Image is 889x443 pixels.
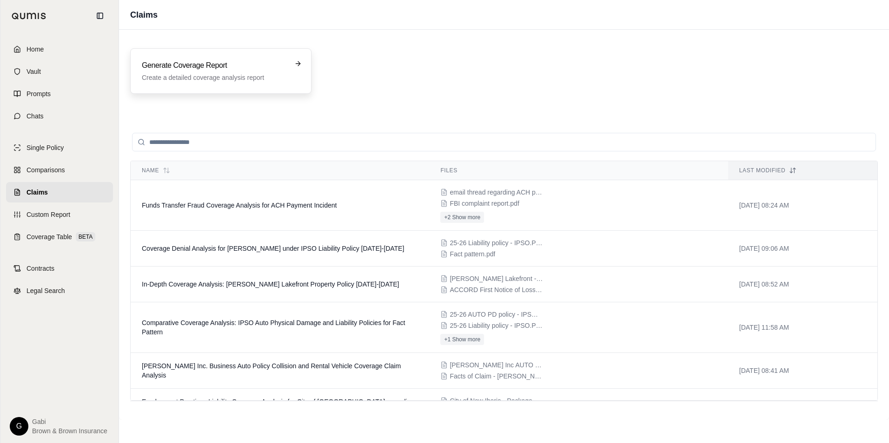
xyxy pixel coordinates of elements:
span: Claims [27,188,48,197]
a: Prompts [6,84,113,104]
td: [DATE] 08:52 AM [728,267,877,302]
div: Last modified [739,167,866,174]
a: Coverage TableBETA [6,227,113,247]
span: Brown & Brown Insurance [32,426,107,436]
span: 25-26 AUTO PD policy - IPSO.PDF [450,310,543,319]
span: In-Depth Coverage Analysis: Felix's Lakefront Property Policy 2025-2026 [142,280,399,288]
a: Single Policy [6,137,113,158]
td: [DATE] 08:41 AM [728,353,877,389]
td: [DATE] 08:24 AM [728,180,877,231]
a: Chats [6,106,113,126]
a: Comparisons [6,160,113,180]
a: Custom Report [6,204,113,225]
a: Contracts [6,258,113,279]
span: Home [27,45,44,54]
img: Qumis Logo [12,13,46,20]
span: City of New Iberia - Package Liability Policy - 2025-2026.pdf [450,396,543,405]
span: Custom Report [27,210,70,219]
span: email thread regarding ACH payment.pdf [450,188,543,197]
button: +1 Show more [440,334,484,345]
span: 25-26 Liability policy - IPSO.PDF [450,238,543,248]
span: Single Policy [27,143,64,152]
span: FBI complaint report.pdf [450,199,519,208]
div: G [10,417,28,436]
span: Gabi [32,417,107,426]
span: BETA [76,232,95,241]
span: Vault [27,67,41,76]
span: Coverage Denial Analysis for Jackie Lejeune under IPSO Liability Policy 2025-2026 [142,245,404,252]
button: +2 Show more [440,212,484,223]
th: Files [429,161,728,180]
p: Create a detailed coverage analysis report [142,73,287,82]
span: ACCORD First Notice of Loss Form - 09292025 PROP Fire.pdf [450,285,543,294]
span: Facts of Claim - Paul Davis Inc 080525 APD.pdf [450,371,543,381]
h3: Generate Coverage Report [142,60,287,71]
span: Contracts [27,264,54,273]
span: Prompts [27,89,51,98]
span: Felix's Lakefront - 25-26 Prop Policy.pdf [450,274,543,283]
button: Collapse sidebar [93,8,107,23]
a: Claims [6,182,113,202]
span: Coverage Table [27,232,72,241]
h1: Claims [130,8,158,21]
td: [DATE] 11:58 AM [728,302,877,353]
span: Chats [27,111,44,121]
span: Employment Practices Liability Coverage Analysis for City of New Iberia regarding Coquina Mitchel... [142,398,414,415]
td: [DATE] 12:00 PM [728,389,877,424]
span: 25-26 Liability policy - IPSO.PDF [450,321,543,330]
span: Legal Search [27,286,65,295]
a: Home [6,39,113,59]
span: Fact pattern.pdf [450,249,495,259]
td: [DATE] 09:06 AM [728,231,877,267]
span: Comparative Coverage Analysis: IPSO Auto Physical Damage and Liability Policies for Fact Pattern [142,319,405,336]
a: Vault [6,61,113,82]
span: Paul Davis Inc. Business Auto Policy Collision and Rental Vehicle Coverage Claim Analysis [142,362,401,379]
span: Paul Davis Inc AUTO POLICY 2025-2026.PDF [450,360,543,370]
a: Legal Search [6,280,113,301]
div: Name [142,167,418,174]
span: Comparisons [27,165,65,175]
span: Funds Transfer Fraud Coverage Analysis for ACH Payment Incident [142,202,337,209]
